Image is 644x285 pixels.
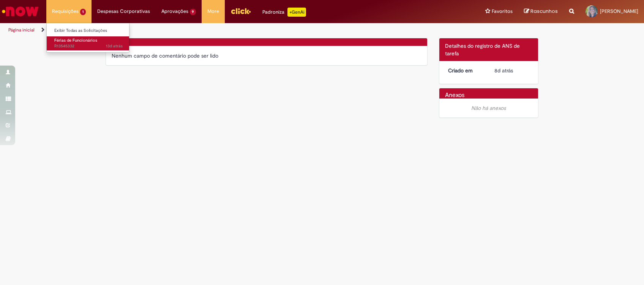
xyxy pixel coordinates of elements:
[80,9,86,15] span: 1
[230,5,251,17] img: click_logo_yellow_360x200.png
[442,67,489,74] dt: Criado em
[524,8,558,15] a: Rascunhos
[112,52,421,60] div: Nenhum campo de comentário pode ser lido
[106,43,123,49] time: 17/09/2025 20:02:12
[6,23,424,37] ul: Trilhas de página
[1,4,40,19] img: ServiceNow
[161,8,188,15] span: Aprovações
[47,27,130,35] a: Exibir Todas as Solicitações
[530,8,558,15] span: Rascunhos
[106,43,123,49] span: 13d atrás
[8,27,35,33] a: Página inicial
[190,9,196,15] span: 9
[97,8,150,15] span: Despesas Corporativas
[471,105,506,111] em: Não há anexos
[494,67,530,74] div: 23/09/2025 08:17:01
[52,8,79,15] span: Requisições
[494,67,513,74] time: 23/09/2025 08:17:01
[492,8,513,15] span: Favoritos
[54,38,97,43] span: Férias de Funcionários
[445,92,464,99] h2: Anexos
[445,42,520,57] span: Detalhes do registro de ANS de tarefa
[47,36,130,50] a: Aberto R13545332 : Férias de Funcionários
[54,43,123,49] span: R13545332
[207,8,219,15] span: More
[600,8,638,14] span: [PERSON_NAME]
[287,8,306,17] p: +GenAi
[494,67,513,74] span: 8d atrás
[46,23,129,53] ul: Requisições
[262,8,306,17] div: Padroniza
